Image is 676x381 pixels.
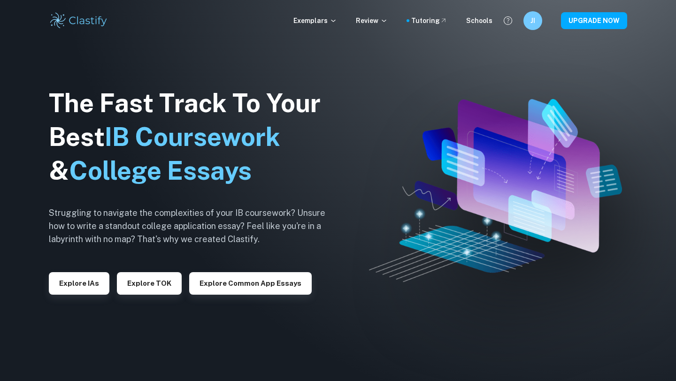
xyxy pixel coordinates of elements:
a: Tutoring [411,15,447,26]
button: UPGRADE NOW [561,12,627,29]
h6: JI [528,15,538,26]
img: Clastify logo [49,11,108,30]
button: JI [523,11,542,30]
button: Explore Common App essays [189,272,312,295]
a: Explore Common App essays [189,278,312,287]
h1: The Fast Track To Your Best & [49,86,340,188]
a: Schools [466,15,492,26]
a: Explore TOK [117,278,182,287]
button: Explore TOK [117,272,182,295]
p: Exemplars [293,15,337,26]
span: College Essays [69,156,252,185]
a: Explore IAs [49,278,109,287]
img: Clastify hero [369,99,622,282]
button: Explore IAs [49,272,109,295]
span: IB Coursework [105,122,280,152]
button: Help and Feedback [500,13,516,29]
p: Review [356,15,388,26]
h6: Struggling to navigate the complexities of your IB coursework? Unsure how to write a standout col... [49,206,340,246]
